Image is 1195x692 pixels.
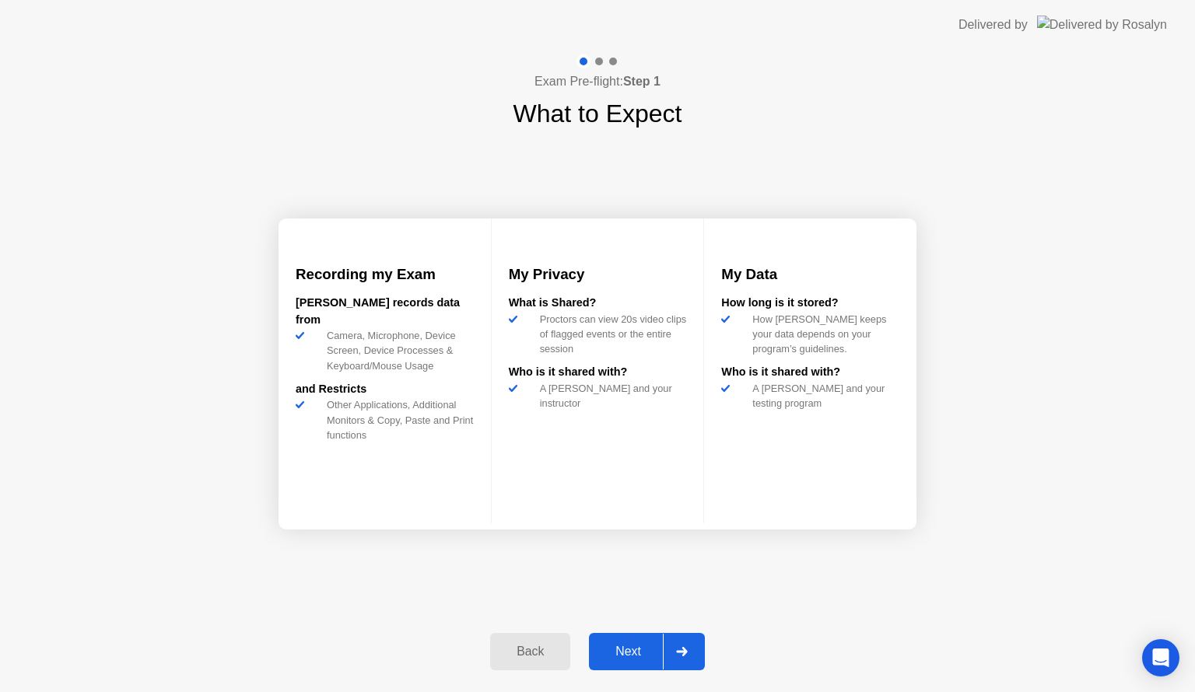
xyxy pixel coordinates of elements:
h3: My Privacy [509,264,687,285]
div: How [PERSON_NAME] keeps your data depends on your program’s guidelines. [746,312,899,357]
div: Who is it shared with? [721,364,899,381]
div: Open Intercom Messenger [1142,639,1179,676]
div: Back [495,645,566,659]
div: Camera, Microphone, Device Screen, Device Processes & Keyboard/Mouse Usage [321,328,474,373]
h4: Exam Pre-flight: [534,72,661,91]
div: How long is it stored? [721,295,899,312]
h3: Recording my Exam [296,264,474,285]
div: What is Shared? [509,295,687,312]
b: Step 1 [623,75,661,88]
div: Delivered by [958,16,1028,34]
div: Other Applications, Additional Monitors & Copy, Paste and Print functions [321,397,474,442]
div: A [PERSON_NAME] and your instructor [534,381,687,411]
button: Back [490,633,570,670]
h1: What to Expect [513,95,682,132]
div: Who is it shared with? [509,364,687,381]
div: A [PERSON_NAME] and your testing program [746,381,899,411]
div: [PERSON_NAME] records data from [296,295,474,328]
img: Delivered by Rosalyn [1037,16,1167,33]
button: Next [589,633,705,670]
div: Proctors can view 20s video clips of flagged events or the entire session [534,312,687,357]
h3: My Data [721,264,899,285]
div: Next [594,645,663,659]
div: and Restricts [296,381,474,398]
